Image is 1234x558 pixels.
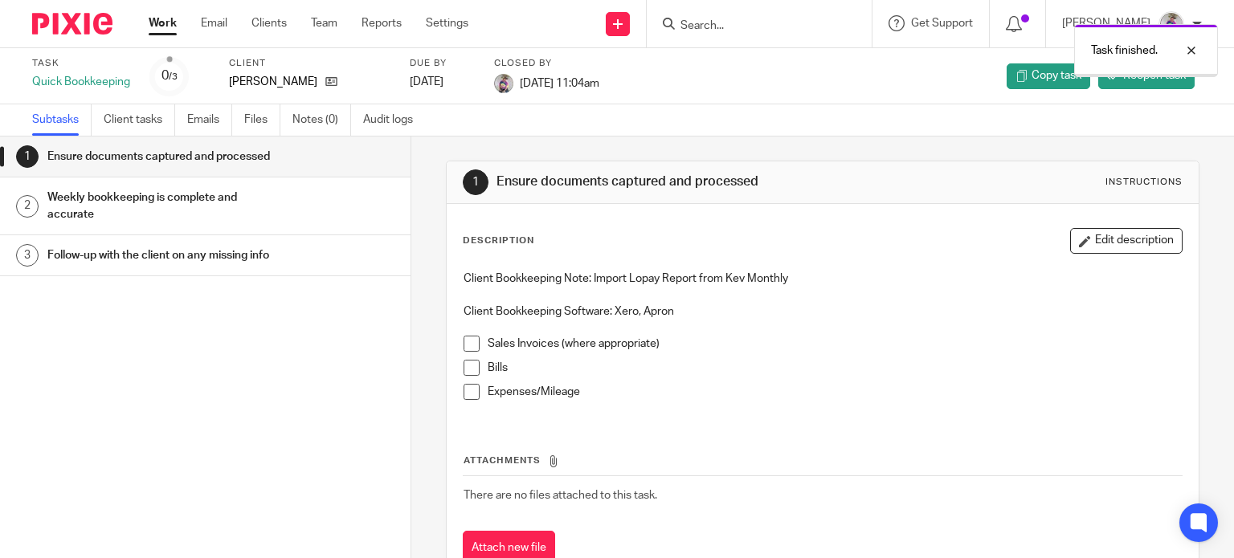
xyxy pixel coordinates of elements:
[201,15,227,31] a: Email
[16,195,39,218] div: 2
[47,185,279,226] h1: Weekly bookkeeping is complete and accurate
[1158,11,1184,37] img: DBTieDye.jpg
[362,15,402,31] a: Reports
[47,145,279,169] h1: Ensure documents captured and processed
[1070,228,1183,254] button: Edit description
[229,74,317,90] p: [PERSON_NAME]
[488,384,1183,400] p: Expenses/Mileage
[251,15,287,31] a: Clients
[32,74,130,90] div: Quick Bookkeeping
[32,13,112,35] img: Pixie
[149,15,177,31] a: Work
[16,244,39,267] div: 3
[464,456,541,465] span: Attachments
[410,74,474,90] div: [DATE]
[244,104,280,136] a: Files
[496,173,856,190] h1: Ensure documents captured and processed
[494,57,599,70] label: Closed by
[463,234,534,247] p: Description
[464,303,1183,320] p: Client Bookkeeping Software: Xero, Apron
[520,77,599,88] span: [DATE] 11:04am
[464,490,657,501] span: There are no files attached to this task.
[464,271,1183,287] p: Client Bookkeeping Note: Import Lopay Report from Kev Monthly
[1105,176,1183,189] div: Instructions
[161,67,178,85] div: 0
[32,104,92,136] a: Subtasks
[410,57,474,70] label: Due by
[488,360,1183,376] p: Bills
[463,169,488,195] div: 1
[363,104,425,136] a: Audit logs
[187,104,232,136] a: Emails
[32,57,130,70] label: Task
[494,74,513,93] img: DBTieDye.jpg
[47,243,279,267] h1: Follow-up with the client on any missing info
[426,15,468,31] a: Settings
[16,145,39,168] div: 1
[292,104,351,136] a: Notes (0)
[169,72,178,81] small: /3
[1091,43,1158,59] p: Task finished.
[311,15,337,31] a: Team
[104,104,175,136] a: Client tasks
[488,336,1183,352] p: Sales Invoices (where appropriate)
[229,57,390,70] label: Client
